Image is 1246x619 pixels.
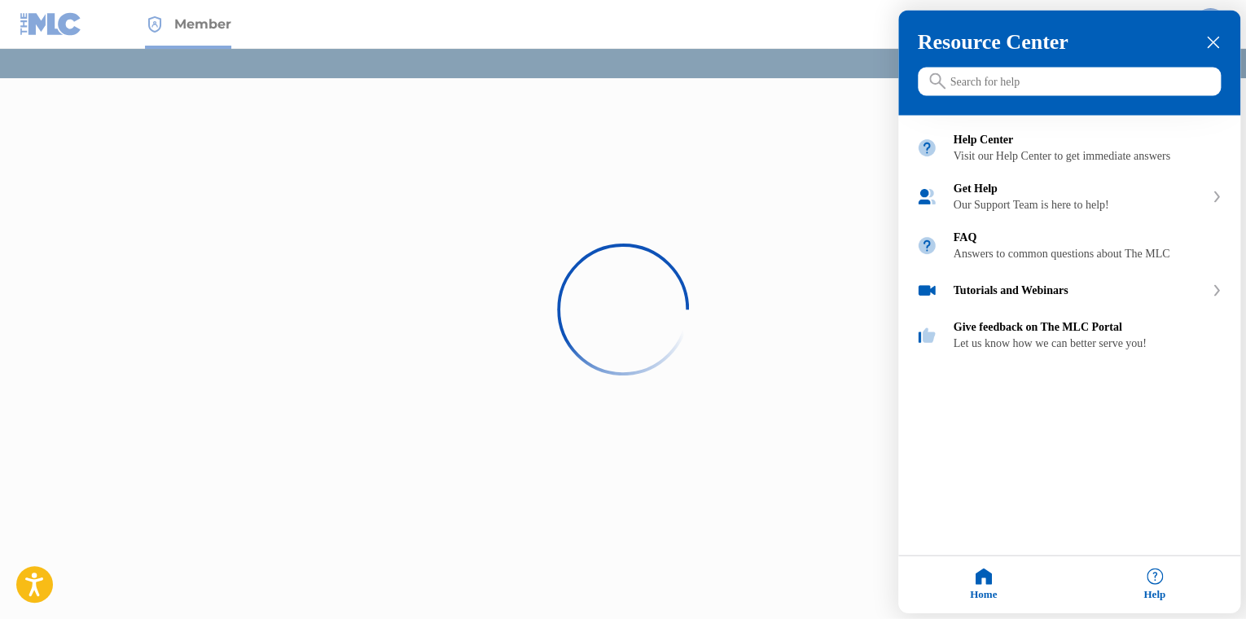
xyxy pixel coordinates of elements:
div: Get Help [898,173,1240,222]
svg: icon [929,73,945,90]
img: module icon [916,187,937,208]
img: module icon [916,235,937,257]
img: module icon [916,325,937,346]
div: Resource center home modules [898,116,1240,360]
div: Answers to common questions about The MLC [954,248,1222,261]
div: Help [1069,556,1240,613]
div: Let us know how we can better serve you! [954,337,1222,350]
div: Home [898,556,1069,613]
div: Tutorials and Webinars [954,284,1204,297]
img: module icon [916,138,937,159]
div: Give feedback on The MLC Portal [898,311,1240,360]
div: FAQ [954,231,1222,244]
div: Visit our Help Center to get immediate answers [954,150,1222,163]
div: Help Center [954,134,1222,147]
div: entering resource center home [898,116,1240,360]
div: close resource center [1205,35,1221,50]
div: Get Help [954,182,1204,195]
div: Our Support Team is here to help! [954,199,1204,212]
div: Give feedback on The MLC Portal [954,321,1222,334]
div: FAQ [898,222,1240,270]
div: Help Center [898,124,1240,173]
svg: expand [1212,191,1222,203]
input: Search for help [918,68,1221,96]
h3: Resource Center [918,30,1221,55]
div: Tutorials and Webinars [898,270,1240,311]
img: module icon [916,280,937,301]
svg: expand [1212,285,1222,296]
